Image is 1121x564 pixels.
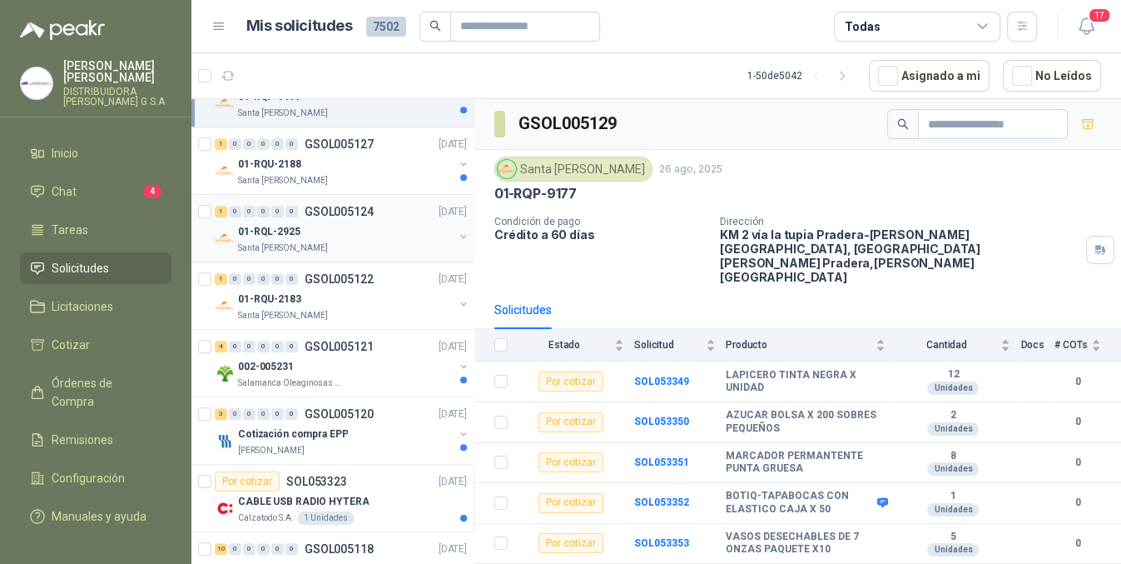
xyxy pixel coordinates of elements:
th: Estado [518,329,634,362]
b: MARCADOR PERMANTENTE PUNTA GRUESA [726,450,885,476]
span: Cotizar [52,336,90,354]
div: 0 [271,408,284,420]
img: Company Logo [215,161,235,181]
div: 0 [257,138,270,150]
div: 0 [243,341,255,352]
a: Cotizar [20,329,171,361]
img: Company Logo [215,363,235,383]
div: 0 [257,273,270,285]
span: Estado [518,339,611,351]
div: 3 [215,408,227,420]
p: 26 ago, 2025 [659,162,722,177]
div: Unidades [927,503,979,517]
div: 0 [229,543,241,555]
a: Órdenes de Compra [20,367,171,417]
p: Salamanca Oleaginosas SAS [238,377,343,390]
div: 0 [243,408,255,420]
button: Asignado a mi [869,60,990,92]
div: 0 [271,138,284,150]
button: 17 [1071,12,1101,42]
b: 0 [1054,455,1101,471]
p: Santa [PERSON_NAME] [238,309,328,322]
span: search [897,118,909,130]
p: Dirección [720,216,1079,227]
p: [PERSON_NAME] [PERSON_NAME] [63,60,171,83]
a: SOL053351 [634,457,689,468]
img: Company Logo [498,160,516,178]
div: 4 [215,341,227,352]
div: 0 [243,273,255,285]
div: 0 [229,341,241,352]
a: Solicitudes [20,252,171,284]
b: BOTIQ-TAPABOCAS CON ELASTICO CAJA X 50 [726,490,873,516]
div: 0 [257,543,270,555]
a: Configuración [20,462,171,494]
p: GSOL005127 [305,138,374,150]
div: 0 [243,543,255,555]
div: 0 [285,206,298,217]
div: 0 [285,341,298,352]
div: 0 [243,206,255,217]
span: Manuales y ayuda [52,507,146,526]
a: Manuales y ayuda [20,501,171,532]
p: GSOL005122 [305,273,374,285]
p: Condición de pago [494,216,707,227]
b: 5 [895,531,1010,544]
div: Todas [845,17,880,36]
span: Configuración [52,469,125,487]
span: Solicitud [634,339,702,351]
p: [DATE] [439,542,467,557]
p: [DATE] [439,339,467,355]
b: AZUCAR BOLSA X 200 SOBRES PEQUEÑOS [726,409,885,435]
span: # COTs [1054,339,1088,351]
span: Chat [52,182,77,201]
b: 2 [895,409,1010,422]
p: [PERSON_NAME] [238,444,305,457]
p: 002-005231 [238,359,294,375]
div: 0 [257,341,270,352]
b: 0 [1054,536,1101,552]
a: SOL053349 [634,376,689,387]
img: Company Logo [21,67,52,99]
span: Producto [726,339,872,351]
a: 1 0 0 0 0 0 GSOL005122[DATE] Company Logo01-RQU-2183Santa [PERSON_NAME] [215,269,470,322]
p: Calzatodo S.A. [238,512,294,525]
div: Por cotizar [538,372,603,392]
span: 4 [143,185,161,198]
span: Inicio [52,144,78,162]
div: Unidades [927,382,979,395]
div: Por cotizar [215,472,280,492]
p: Santa [PERSON_NAME] [238,107,328,120]
div: 1 [215,273,227,285]
div: Santa [PERSON_NAME] [494,157,652,182]
div: 1 Unidades [297,512,355,525]
img: Company Logo [215,431,235,451]
div: Por cotizar [538,493,603,513]
p: SOL053323 [286,476,347,487]
div: 0 [257,408,270,420]
div: 0 [257,206,270,217]
h3: GSOL005129 [518,111,619,137]
div: 0 [285,138,298,150]
div: Solicitudes [494,301,552,319]
img: Company Logo [215,93,235,113]
p: 01-RQP-9177 [494,185,577,202]
div: 0 [285,543,298,555]
div: Por cotizar [538,533,603,553]
p: GSOL005124 [305,206,374,217]
span: 7502 [366,17,406,37]
p: KM 2 vía la tupia Pradera-[PERSON_NAME][GEOGRAPHIC_DATA], [GEOGRAPHIC_DATA][PERSON_NAME] Pradera ... [720,227,1079,284]
p: 01-RQU-2188 [238,157,301,172]
div: 0 [271,341,284,352]
th: # COTs [1054,329,1121,362]
p: [DATE] [439,272,467,287]
a: SOL053352 [634,497,689,508]
div: 0 [271,206,284,217]
p: GSOL005120 [305,408,374,420]
b: SOL053353 [634,537,689,549]
div: 0 [229,138,241,150]
b: 12 [895,368,1010,382]
a: 3 0 0 0 0 0 GSOL005120[DATE] Company LogoCotización compra EPP[PERSON_NAME] [215,404,470,457]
